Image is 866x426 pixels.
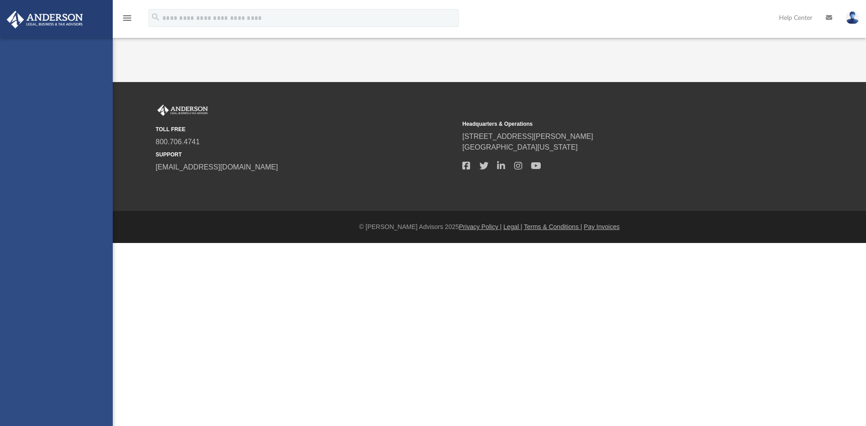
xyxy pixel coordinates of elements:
img: Anderson Advisors Platinum Portal [156,105,210,116]
img: User Pic [846,11,859,24]
i: search [151,12,161,22]
img: Anderson Advisors Platinum Portal [4,11,86,28]
a: [GEOGRAPHIC_DATA][US_STATE] [462,143,578,151]
a: Terms & Conditions | [524,223,582,230]
a: Pay Invoices [584,223,619,230]
a: [EMAIL_ADDRESS][DOMAIN_NAME] [156,163,278,171]
a: menu [122,17,133,23]
a: 800.706.4741 [156,138,200,146]
small: Headquarters & Operations [462,120,763,128]
small: SUPPORT [156,151,456,159]
a: Legal | [503,223,522,230]
a: Privacy Policy | [459,223,502,230]
small: TOLL FREE [156,125,456,133]
a: [STREET_ADDRESS][PERSON_NAME] [462,133,593,140]
i: menu [122,13,133,23]
div: © [PERSON_NAME] Advisors 2025 [113,222,866,232]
